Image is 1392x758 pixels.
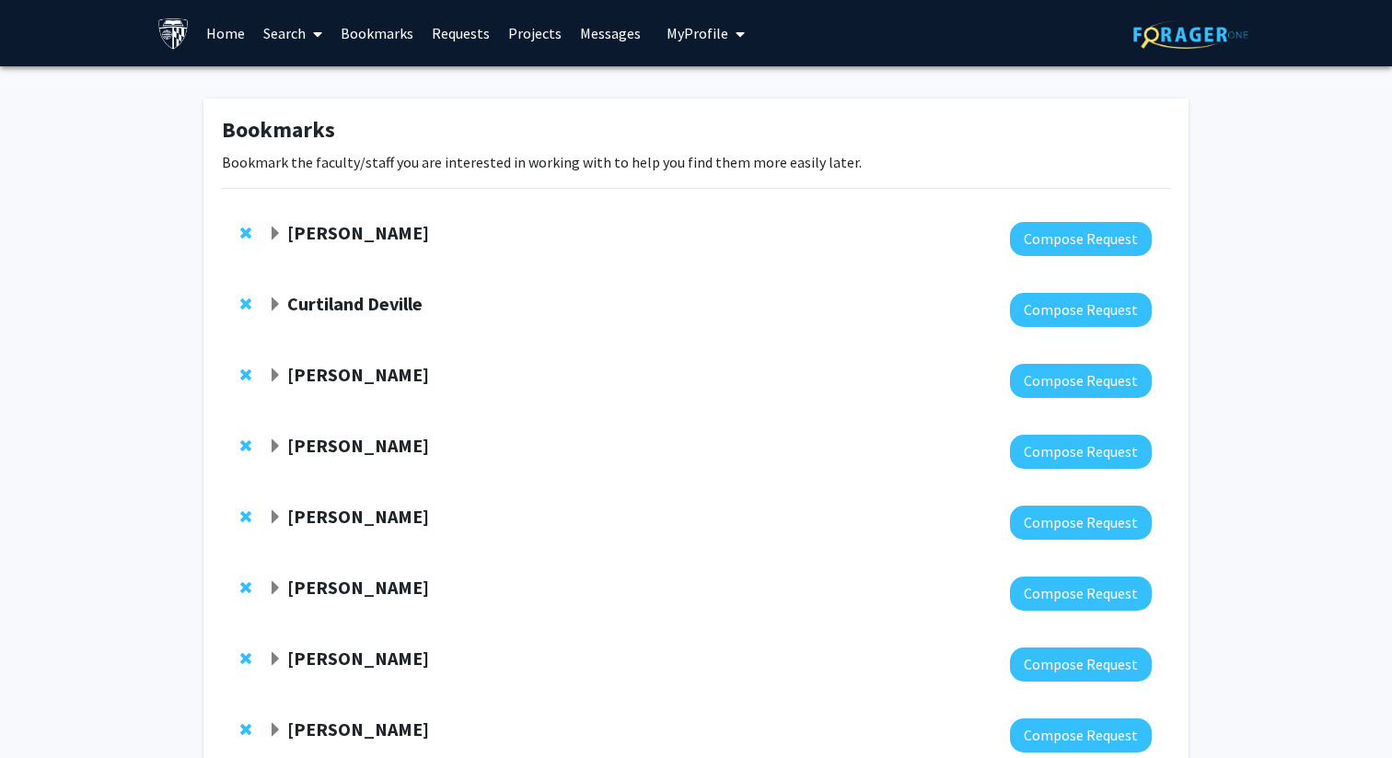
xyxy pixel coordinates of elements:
span: Remove Alistair Kent from bookmarks [240,651,251,666]
h1: Bookmarks [222,117,1170,144]
p: Bookmark the faculty/staff you are interested in working with to help you find them more easily l... [222,151,1170,173]
strong: Curtiland Deville [287,292,423,315]
button: Compose Request to Alistair Kent [1010,647,1152,682]
span: Expand Jeffrey Tornheim Bookmark [268,439,283,454]
button: Compose Request to Michele Manahan [1010,222,1152,256]
a: Projects [499,1,571,65]
span: Remove Jean Kim from bookmarks [240,509,251,524]
a: Search [254,1,331,65]
strong: [PERSON_NAME] [287,647,429,670]
span: Remove Jeffrey Tornheim from bookmarks [240,438,251,453]
strong: [PERSON_NAME] [287,434,429,457]
span: Expand Curtiland Deville Bookmark [268,297,283,312]
a: Requests [423,1,499,65]
button: Compose Request to Curtiland Deville [1010,293,1152,327]
span: Remove Casey Lurtz from bookmarks [240,367,251,382]
span: Remove Michele Manahan from bookmarks [240,226,251,240]
span: Remove Curtiland Deville from bookmarks [240,297,251,311]
img: ForagerOne Logo [1133,20,1248,49]
a: Bookmarks [331,1,423,65]
span: Expand Alistair Kent Bookmark [268,652,283,667]
button: Compose Request to Raj Mukherjee [1010,718,1152,752]
span: Remove Raj Mukherjee from bookmarks [240,722,251,737]
strong: [PERSON_NAME] [287,717,429,741]
strong: [PERSON_NAME] [287,221,429,244]
span: Expand Casey Lurtz Bookmark [268,368,283,383]
button: Compose Request to Robert Stevens [1010,577,1152,611]
strong: [PERSON_NAME] [287,576,429,599]
span: Expand Robert Stevens Bookmark [268,581,283,596]
button: Compose Request to Casey Lurtz [1010,364,1152,398]
span: Expand Jean Kim Bookmark [268,510,283,525]
span: My Profile [667,24,728,42]
a: Home [197,1,254,65]
span: Expand Michele Manahan Bookmark [268,227,283,241]
iframe: Chat [14,675,78,744]
a: Messages [571,1,650,65]
span: Remove Robert Stevens from bookmarks [240,580,251,595]
button: Compose Request to Jean Kim [1010,506,1152,540]
strong: [PERSON_NAME] [287,505,429,528]
span: Expand Raj Mukherjee Bookmark [268,723,283,738]
strong: [PERSON_NAME] [287,363,429,386]
button: Compose Request to Jeffrey Tornheim [1010,435,1152,469]
img: Johns Hopkins University Logo [157,17,190,50]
